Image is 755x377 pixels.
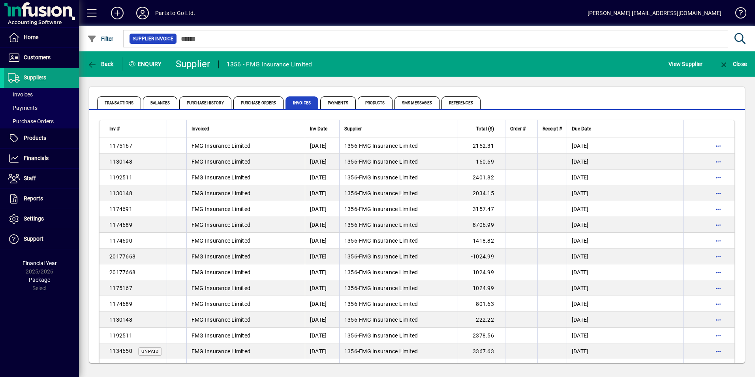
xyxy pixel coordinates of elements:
button: Filter [85,32,116,46]
button: More options [712,361,725,373]
span: FMG Insurance Limited [192,348,250,354]
span: Financial Year [23,260,57,266]
td: 1024.99 [458,264,505,280]
span: 1356 [344,190,357,196]
span: FMG Insurance Limited [359,332,418,339]
div: Total ($) [463,124,501,133]
button: More options [712,329,725,342]
a: Products [4,128,79,148]
button: More options [712,139,725,152]
td: 2401.82 [458,170,505,185]
span: FMG Insurance Limited [359,158,418,165]
td: [DATE] [305,233,339,249]
td: - [339,201,458,217]
td: - [339,154,458,170]
span: Home [24,34,38,40]
span: Balances [143,96,177,109]
span: 1356 [344,348,357,354]
span: Filter [87,36,114,42]
a: Purchase Orders [4,115,79,128]
td: 3367.63 [458,343,505,359]
span: Unpaid [141,349,159,354]
td: [DATE] [567,138,683,154]
span: 1134650 [109,348,132,354]
span: Invoices [285,96,318,109]
td: 2034.15 [458,185,505,201]
span: FMG Insurance Limited [359,269,418,275]
td: - [339,170,458,185]
span: 1175167 [109,285,132,291]
td: - [339,359,458,375]
button: More options [712,266,725,279]
td: 8706.99 [458,217,505,233]
span: Payments [8,105,38,111]
td: [DATE] [305,249,339,264]
button: More options [712,282,725,294]
div: Supplier [176,58,210,70]
td: [DATE] [567,249,683,264]
button: Back [85,57,116,71]
button: More options [712,345,725,358]
span: FMG Insurance Limited [192,190,250,196]
a: Home [4,28,79,47]
span: 1192511 [109,332,132,339]
td: [DATE] [567,280,683,296]
a: Knowledge Base [729,2,745,27]
span: 1356 [344,222,357,228]
span: 1356 [344,238,357,244]
span: 1174689 [109,301,132,307]
div: 1356 - FMG Insurance Limited [227,58,312,71]
span: 20177668 [109,269,135,275]
span: FMG Insurance Limited [192,158,250,165]
span: Order # [510,124,526,133]
span: FMG Insurance Limited [359,143,418,149]
span: 20177668 [109,253,135,260]
td: 3157.47 [458,201,505,217]
td: - [339,264,458,280]
div: [PERSON_NAME] [EMAIL_ADDRESS][DOMAIN_NAME] [588,7,721,19]
button: More options [712,219,725,231]
span: FMG Insurance Limited [192,269,250,275]
span: 1356 [344,317,357,323]
span: FMG Insurance Limited [359,317,418,323]
span: Invoices [8,91,33,98]
span: FMG Insurance Limited [359,238,418,244]
span: 1356 [344,206,357,212]
a: Payments [4,101,79,115]
td: - [339,138,458,154]
td: - [339,217,458,233]
a: Invoices [4,88,79,101]
td: 1024.99 [458,280,505,296]
span: FMG Insurance Limited [359,253,418,260]
span: Suppliers [24,74,46,81]
div: Invoiced [192,124,300,133]
button: More options [712,250,725,263]
td: [DATE] [567,359,683,375]
span: FMG Insurance Limited [192,174,250,181]
div: Enquiry [122,58,170,70]
button: More options [712,171,725,184]
span: Supplier [344,124,362,133]
td: 1418.82 [458,233,505,249]
span: Purchase Orders [233,96,284,109]
span: FMG Insurance Limited [192,253,250,260]
a: Settings [4,209,79,229]
button: Add [105,6,130,20]
span: FMG Insurance Limited [192,143,250,149]
span: FMG Insurance Limited [359,301,418,307]
button: More options [712,187,725,200]
span: 1356 [344,174,357,181]
button: Profile [130,6,155,20]
td: - [339,328,458,343]
span: FMG Insurance Limited [359,285,418,291]
td: - [339,185,458,201]
td: - [339,343,458,359]
td: - [339,280,458,296]
td: [DATE] [567,185,683,201]
span: FMG Insurance Limited [192,332,250,339]
div: Order # [510,124,533,133]
td: [DATE] [305,154,339,170]
span: Transactions [97,96,141,109]
span: FMG Insurance Limited [359,222,418,228]
td: 2378.56 [458,328,505,343]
